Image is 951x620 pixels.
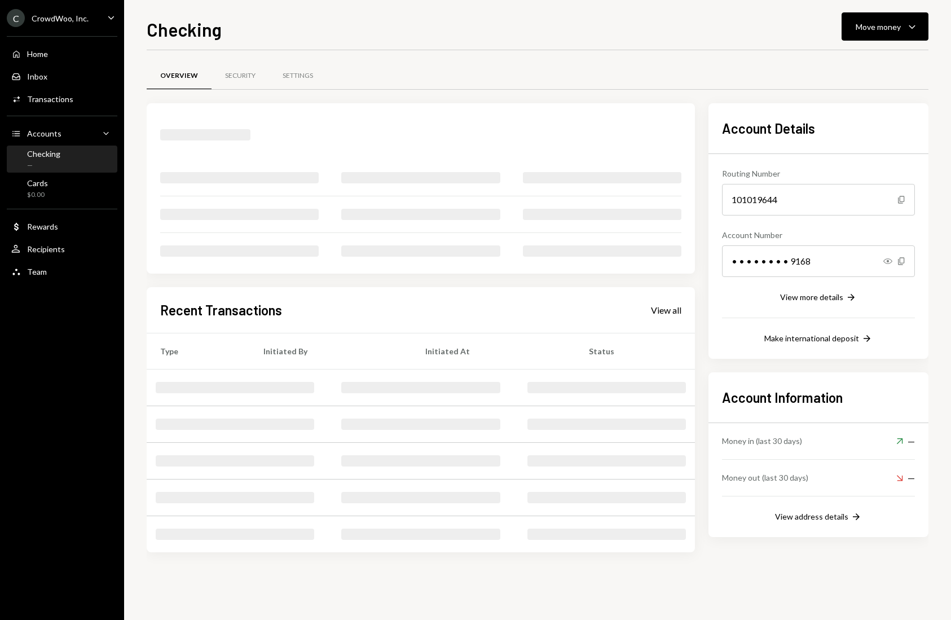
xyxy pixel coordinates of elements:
[775,512,848,521] div: View address details
[764,333,873,345] button: Make international deposit
[722,245,915,277] div: • • • • • • • • 9168
[27,49,48,59] div: Home
[7,43,117,64] a: Home
[27,178,48,188] div: Cards
[27,161,60,170] div: —
[722,472,808,483] div: Money out (last 30 days)
[147,61,212,90] a: Overview
[651,305,681,316] div: View all
[7,123,117,143] a: Accounts
[212,61,269,90] a: Security
[160,301,282,319] h2: Recent Transactions
[412,333,575,369] th: Initiated At
[7,89,117,109] a: Transactions
[32,14,89,23] div: CrowdWoo, Inc.
[764,333,859,343] div: Make international deposit
[27,190,48,200] div: $0.00
[896,471,915,485] div: —
[856,21,901,33] div: Move money
[147,18,222,41] h1: Checking
[7,261,117,282] a: Team
[575,333,695,369] th: Status
[7,9,25,27] div: C
[27,94,73,104] div: Transactions
[27,149,60,159] div: Checking
[27,222,58,231] div: Rewards
[780,292,843,302] div: View more details
[722,435,802,447] div: Money in (last 30 days)
[7,216,117,236] a: Rewards
[775,511,862,524] button: View address details
[7,66,117,86] a: Inbox
[225,71,256,81] div: Security
[27,267,47,276] div: Team
[651,304,681,316] a: View all
[780,292,857,304] button: View more details
[842,12,928,41] button: Move money
[160,71,198,81] div: Overview
[722,168,915,179] div: Routing Number
[269,61,327,90] a: Settings
[7,146,117,173] a: Checking—
[722,229,915,241] div: Account Number
[250,333,412,369] th: Initiated By
[147,333,250,369] th: Type
[27,129,61,138] div: Accounts
[722,184,915,216] div: 101019644
[27,244,65,254] div: Recipients
[7,239,117,259] a: Recipients
[722,119,915,138] h2: Account Details
[27,72,47,81] div: Inbox
[283,71,313,81] div: Settings
[722,388,915,407] h2: Account Information
[896,434,915,448] div: —
[7,175,117,202] a: Cards$0.00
